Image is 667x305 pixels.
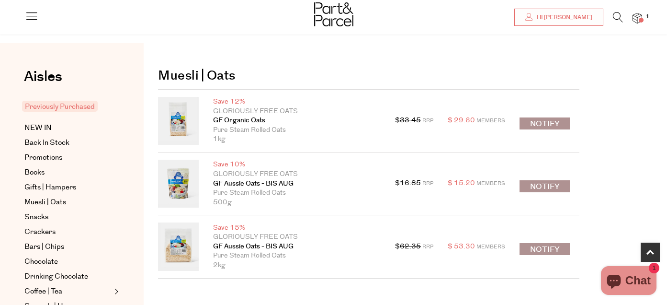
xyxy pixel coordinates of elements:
a: Coffee | Tea [24,286,112,297]
s: 33.45 [400,116,421,125]
button: Expand/Collapse Coffee | Tea [112,286,119,297]
span: RRP [422,117,433,124]
span: $ [448,178,452,188]
span: RRP [422,243,433,250]
span: Back In Stock [24,137,69,149]
p: 2kg [213,261,381,270]
a: Gifts | Hampers [24,182,112,193]
a: Bars | Chips [24,241,112,253]
a: Previously Purchased [24,101,112,113]
span: Muesli | Oats [24,197,66,208]
span: 53.30 [454,242,475,251]
p: 500g [213,198,381,208]
p: 1kg [213,135,381,144]
a: Books [24,167,112,178]
s: 62.35 [400,242,421,251]
a: GF Aussie Oats - BIS AUG [213,242,381,252]
s: 16.85 [400,178,421,188]
span: $ [395,116,400,125]
span: 15.20 [454,178,475,188]
span: Members [476,117,505,124]
a: Snacks [24,211,112,223]
span: RRP [422,180,433,187]
p: Gloriously Free Oats [213,170,381,179]
span: Drinking Chocolate [24,271,88,282]
span: Coffee | Tea [24,286,62,297]
a: GF Organic Oats [213,116,381,126]
a: 1 [633,13,642,23]
span: $ [448,116,452,125]
p: Pure Steam Rolled Oats [213,251,381,261]
span: Aisles [24,66,62,87]
span: Promotions [24,152,62,164]
img: Part&Parcel [314,2,353,26]
p: Save 10% [213,160,381,170]
span: 29.60 [454,116,475,125]
span: NEW IN [24,122,52,134]
a: Muesli | Oats [24,197,112,208]
a: Promotions [24,152,112,164]
span: Books [24,167,45,178]
a: Back In Stock [24,137,112,149]
button: Notify [520,180,570,192]
span: Bars | Chips [24,241,64,253]
p: Gloriously Free Oats [213,107,381,117]
a: Hi [PERSON_NAME] [514,9,603,26]
span: Chocolate [24,256,58,268]
p: Gloriously Free Oats [213,233,381,242]
span: Previously Purchased [22,101,98,112]
span: $ [448,242,452,251]
a: Crackers [24,226,112,238]
p: Pure Steam Rolled Oats [213,188,381,198]
span: Snacks [24,211,48,223]
p: Save 15% [213,223,381,233]
span: $ [395,178,400,188]
span: Members [476,180,505,187]
span: Members [476,243,505,250]
h2: Muesli | Oats [158,55,579,90]
span: 1 [643,12,652,21]
span: $ [395,242,400,251]
p: Pure Steam Rolled Oats [213,126,381,135]
button: Notify [520,243,570,255]
a: Chocolate [24,256,112,268]
a: NEW IN [24,122,112,134]
inbox-online-store-chat: Shopify online store chat [598,266,659,297]
button: Notify [520,117,570,129]
a: GF Aussie Oats - BIS AUG [213,179,381,189]
span: Hi [PERSON_NAME] [534,13,592,22]
a: Aisles [24,70,62,94]
span: Gifts | Hampers [24,182,76,193]
span: Crackers [24,226,56,238]
a: Drinking Chocolate [24,271,112,282]
p: Save 12% [213,97,381,107]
